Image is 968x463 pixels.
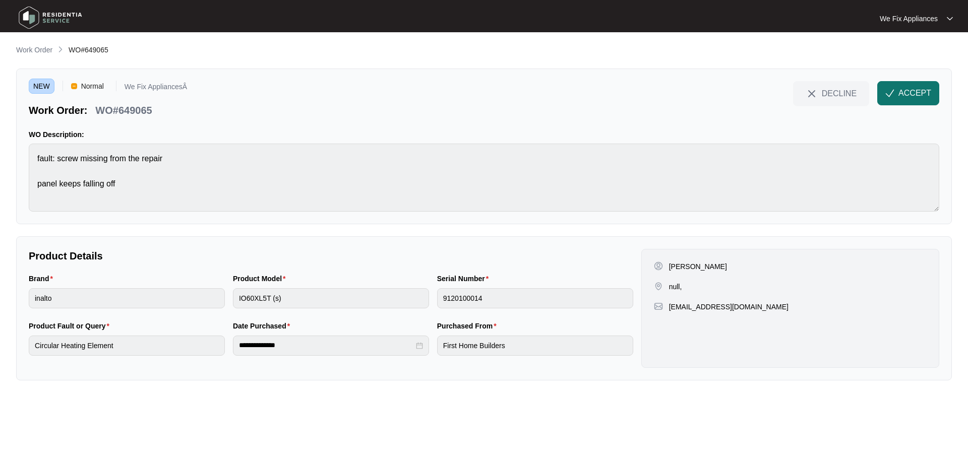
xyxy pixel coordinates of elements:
[233,274,290,284] label: Product Model
[125,83,187,94] p: We Fix AppliancesÂ
[654,282,663,291] img: map-pin
[437,336,633,356] input: Purchased From
[29,129,939,140] p: WO Description:
[947,16,953,21] img: dropdown arrow
[29,103,87,117] p: Work Order:
[885,89,894,98] img: check-Icon
[793,81,869,105] button: close-IconDECLINE
[71,83,77,89] img: Vercel Logo
[239,340,414,351] input: Date Purchased
[880,14,938,24] p: We Fix Appliances
[77,79,108,94] span: Normal
[233,321,294,331] label: Date Purchased
[898,87,931,99] span: ACCEPT
[29,249,633,263] p: Product Details
[877,81,939,105] button: check-IconACCEPT
[69,46,108,54] span: WO#649065
[14,45,54,56] a: Work Order
[29,288,225,308] input: Brand
[437,321,501,331] label: Purchased From
[669,302,789,312] p: [EMAIL_ADDRESS][DOMAIN_NAME]
[654,261,663,271] img: user-pin
[95,103,152,117] p: WO#649065
[56,45,65,53] img: chevron-right
[29,321,113,331] label: Product Fault or Query
[806,88,818,100] img: close-Icon
[654,302,663,311] img: map-pin
[29,79,54,94] span: NEW
[16,45,52,55] p: Work Order
[233,288,429,308] input: Product Model
[29,144,939,212] textarea: fault: screw missing from the repair panel keeps falling off
[822,88,857,99] span: DECLINE
[29,274,57,284] label: Brand
[669,282,682,292] p: null,
[669,261,727,272] p: [PERSON_NAME]
[437,288,633,308] input: Serial Number
[15,3,86,33] img: residentia service logo
[437,274,493,284] label: Serial Number
[29,336,225,356] input: Product Fault or Query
